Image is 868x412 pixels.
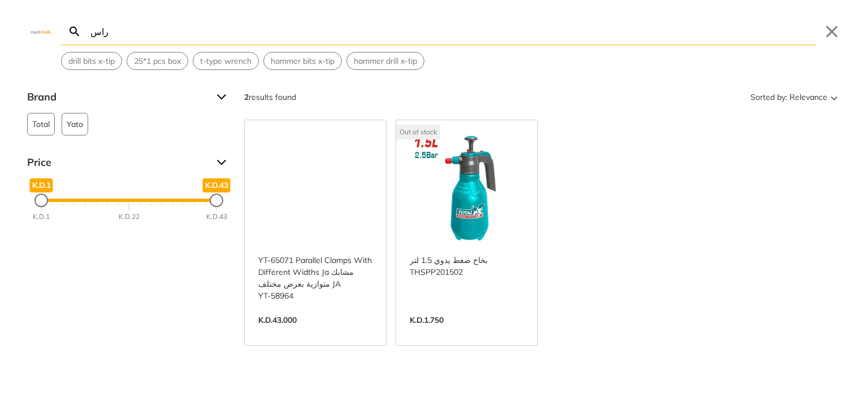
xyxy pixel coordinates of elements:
[62,113,88,135] button: Yato
[823,23,841,41] button: Close
[27,154,208,172] span: Price
[193,52,258,69] button: Select suggestion: t-type wrench
[27,88,208,106] span: Brand
[354,55,417,67] span: hammer drill x-tip
[62,52,121,69] button: Select suggestion: drill bits x-tip
[134,55,181,67] span: 25*1 pcs box
[34,194,48,207] div: Minimum Price
[789,88,827,106] span: Relevance
[127,52,188,70] div: Suggestion: 25*1 pcs box
[61,52,122,70] div: Suggestion: drill bits x-tip
[68,55,115,67] span: drill bits x-tip
[244,88,296,106] div: results found
[271,55,335,67] span: hammer bits x-tip
[206,212,227,222] div: K.D.43
[119,212,140,222] div: K.D.22
[193,52,259,70] div: Suggestion: t-type wrench
[67,113,83,135] span: Yato
[33,212,50,222] div: K.D.1
[27,113,55,135] button: Total
[263,52,342,70] div: Suggestion: hammer bits x-tip
[827,90,841,104] svg: Sort
[200,55,251,67] span: t-type wrench
[748,88,841,106] button: Sorted by:Relevance Sort
[346,52,424,70] div: Suggestion: hammer drill x-tip
[244,92,249,102] strong: 2
[27,29,54,34] img: Close
[88,18,816,45] input: Search…
[32,113,50,135] span: Total
[127,52,188,69] button: Select suggestion: 25*1 pcs box
[347,52,424,69] button: Select suggestion: hammer drill x-tip
[210,194,223,207] div: Maximum Price
[68,25,81,38] svg: Search
[396,125,440,139] div: Out of stock
[264,52,341,69] button: Select suggestion: hammer bits x-tip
